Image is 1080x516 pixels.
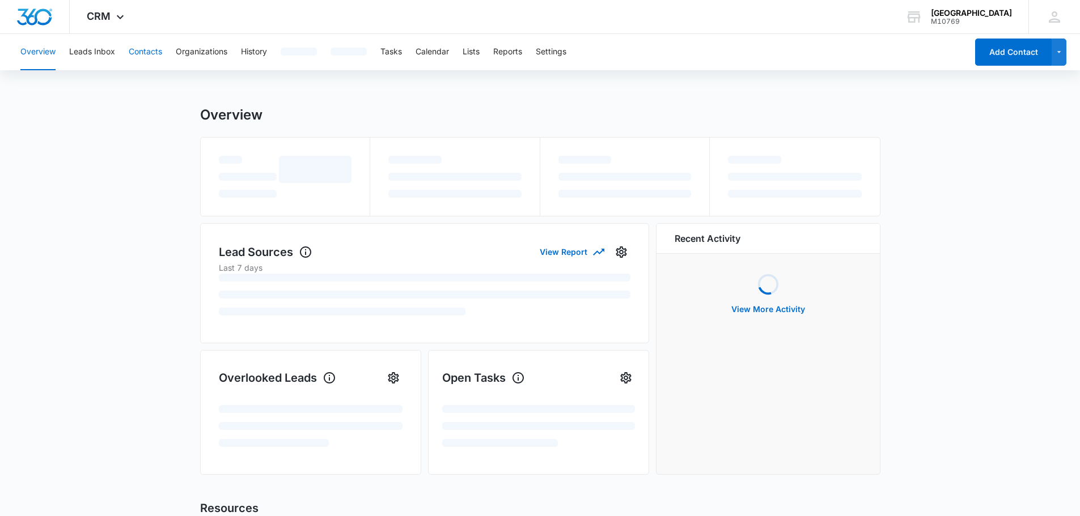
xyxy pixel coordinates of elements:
button: Settings [384,369,403,387]
button: Organizations [176,34,227,70]
button: History [241,34,267,70]
h1: Overlooked Leads [219,369,336,386]
button: Lists [463,34,480,70]
button: Tasks [380,34,402,70]
h1: Overview [200,106,262,123]
button: View More Activity [720,296,816,323]
button: Add Contact [975,39,1052,66]
h1: Open Tasks [442,369,525,386]
h1: Lead Sources [219,244,312,261]
button: Leads Inbox [69,34,115,70]
button: Reports [493,34,522,70]
button: Contacts [129,34,162,70]
button: Settings [536,34,566,70]
div: account id [931,18,1012,25]
div: account name [931,8,1012,18]
button: Calendar [416,34,449,70]
button: Settings [612,243,630,261]
button: Overview [20,34,56,70]
button: Settings [617,369,635,387]
h6: Recent Activity [675,232,740,245]
span: CRM [87,10,111,22]
button: View Report [540,242,603,262]
p: Last 7 days [219,262,630,274]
